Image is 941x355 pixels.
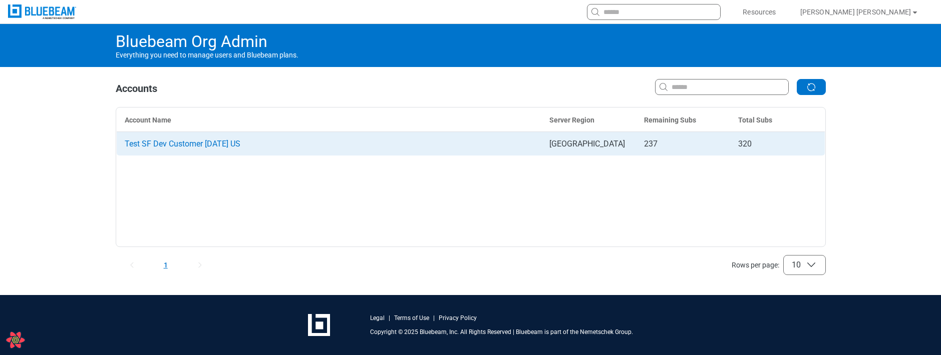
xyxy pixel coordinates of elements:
[732,261,779,269] span: Rows per page :
[108,24,834,67] div: Everything you need to manage users and Bluebeam plans.
[394,314,429,322] a: Terms of Use
[125,139,240,148] span: Test SF Dev Customer [DATE] US
[788,4,931,20] button: [PERSON_NAME] [PERSON_NAME]
[541,132,636,156] td: [GEOGRAPHIC_DATA]
[125,115,534,125] div: Account Name
[116,83,157,99] h1: Accounts
[116,32,826,51] h1: Bluebeam Org Admin
[792,260,801,270] span: 10
[731,4,788,20] button: Resources
[8,4,76,19] img: Bluebeam, Inc.
[152,257,180,273] button: 1
[370,314,477,322] div: | |
[370,328,633,336] p: Copyright © 2025 Bluebeam, Inc. All Rights Reserved | Bluebeam is part of the Nemetschek Group.
[370,314,385,322] a: Legal
[439,314,477,322] a: Privacy Policy
[730,132,825,156] td: 320
[116,107,825,156] table: bb-data-table
[549,115,628,125] div: Server Region
[636,132,731,156] td: 237
[116,257,148,273] button: Previous Page
[6,330,26,350] button: Open React Query Devtools
[783,255,825,275] button: Rows per page
[184,257,216,273] button: Next Page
